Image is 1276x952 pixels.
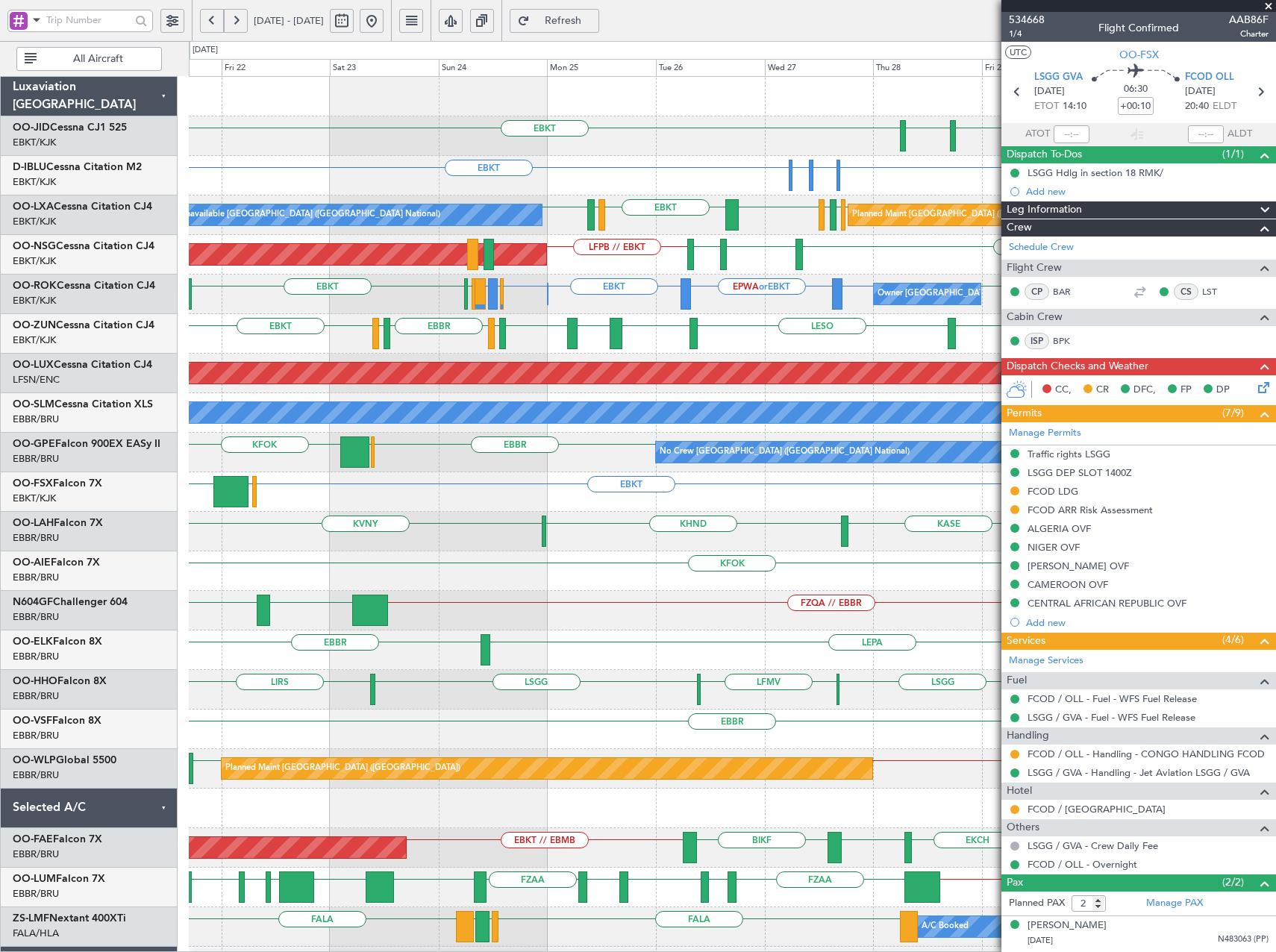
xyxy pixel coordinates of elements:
div: [PERSON_NAME] OVF [1028,560,1129,572]
span: ATOT [1025,127,1050,142]
a: OO-LUXCessna Citation CJ4 [13,360,152,370]
span: Flight Crew [1007,260,1062,277]
div: ISP [1025,333,1049,349]
span: Pax [1007,874,1023,892]
a: EBBR/BRU [13,848,59,861]
a: D-IBLUCessna Citation M2 [13,162,142,172]
a: OO-HHOFalcon 8X [13,676,107,686]
span: 1/4 [1009,28,1045,40]
a: OO-NSGCessna Citation CJ4 [13,241,154,251]
a: EBBR/BRU [13,610,59,624]
a: FCOD / [GEOGRAPHIC_DATA] [1028,803,1166,815]
a: OO-LXACessna Citation CJ4 [13,201,152,212]
button: Refresh [510,9,599,33]
a: OO-GPEFalcon 900EX EASy II [13,439,160,449]
span: OO-GPE [13,439,55,449]
button: All Aircraft [16,47,162,71]
a: EBKT/KJK [13,492,56,505]
button: UTC [1005,46,1031,59]
div: Fri 22 [222,59,331,77]
div: LSGG Hdlg in section 18 RMK/ [1028,166,1163,179]
div: Sat 23 [330,59,439,77]
span: 20:40 [1185,99,1209,114]
span: Fuel [1007,672,1027,689]
span: All Aircraft [40,54,157,64]
a: FALA/HLA [13,927,59,940]
span: (1/1) [1222,146,1244,162]
div: Planned Maint [GEOGRAPHIC_DATA] ([GEOGRAPHIC_DATA] National) [852,204,1122,226]
span: Crew [1007,219,1032,237]
span: ETOT [1034,99,1059,114]
a: OO-LAHFalcon 7X [13,518,103,528]
div: A/C Booked [922,915,969,938]
a: EBBR/BRU [13,531,59,545]
div: CAMEROON OVF [1028,578,1108,591]
span: [DATE] - [DATE] [254,14,324,28]
span: Services [1007,633,1045,650]
span: CR [1096,383,1109,398]
a: Schedule Crew [1009,240,1074,255]
span: FP [1180,383,1192,398]
a: EBKT/KJK [13,333,56,347]
div: FCOD ARR Risk Assessment [1028,504,1153,516]
span: Others [1007,819,1039,836]
a: EBKT/KJK [13,254,56,268]
a: EBKT/KJK [13,294,56,307]
a: EBKT/KJK [13,175,56,189]
a: FCOD / OLL - Overnight [1028,858,1137,871]
span: OO-HHO [13,676,57,686]
span: OO-ZUN [13,320,56,331]
div: Fri 29 [982,59,1091,77]
div: Thu 28 [873,59,982,77]
span: OO-VSF [13,715,52,726]
div: FCOD LDG [1028,485,1078,498]
a: EBBR/BRU [13,887,59,901]
span: OO-LAH [13,518,54,528]
span: D-IBLU [13,162,46,172]
div: [PERSON_NAME] [1028,918,1107,933]
span: DFC, [1133,383,1156,398]
div: Wed 27 [765,59,874,77]
span: [DATE] [1185,84,1216,99]
span: OO-ROK [13,281,57,291]
div: Planned Maint [GEOGRAPHIC_DATA] ([GEOGRAPHIC_DATA]) [225,757,460,780]
a: OO-JIDCessna CJ1 525 [13,122,127,133]
a: OO-AIEFalcon 7X [13,557,100,568]
a: OO-ROKCessna Citation CJ4 [13,281,155,291]
span: OO-FAE [13,834,53,845]
a: FCOD / OLL - Fuel - WFS Fuel Release [1028,692,1197,705]
div: Tue 26 [656,59,765,77]
a: N604GFChallenger 604 [13,597,128,607]
div: A/C Unavailable [GEOGRAPHIC_DATA] ([GEOGRAPHIC_DATA] National) [163,204,440,226]
a: FCOD / OLL - Handling - CONGO HANDLING FCOD [1028,748,1265,760]
span: 534668 [1009,12,1045,28]
span: ALDT [1227,127,1252,142]
span: FCOD OLL [1185,70,1234,85]
span: [DATE] [1028,935,1053,946]
span: N483063 (PP) [1218,933,1269,946]
span: OO-NSG [13,241,56,251]
span: OO-ELK [13,636,53,647]
input: --:-- [1054,125,1089,143]
div: No Crew [GEOGRAPHIC_DATA] ([GEOGRAPHIC_DATA] National) [660,441,910,463]
span: Dispatch Checks and Weather [1007,358,1148,375]
div: Add new [1026,616,1269,629]
span: OO-LXA [13,201,54,212]
span: ZS-LMF [13,913,49,924]
span: AAB86F [1229,12,1269,28]
span: N604GF [13,597,53,607]
a: OO-VSFFalcon 8X [13,715,101,726]
a: EBBR/BRU [13,689,59,703]
a: OO-FSXFalcon 7X [13,478,102,489]
span: [DATE] [1034,84,1065,99]
a: EBBR/BRU [13,650,59,663]
a: BAR [1053,285,1086,298]
div: CP [1025,284,1049,300]
span: (7/9) [1222,405,1244,421]
span: (4/6) [1222,632,1244,648]
span: LSGG GVA [1034,70,1083,85]
span: OO-WLP [13,755,56,765]
a: Manage PAX [1146,896,1203,911]
a: LSGG / GVA - Handling - Jet Aviation LSGG / GVA [1028,766,1250,779]
span: (2/2) [1222,874,1244,890]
